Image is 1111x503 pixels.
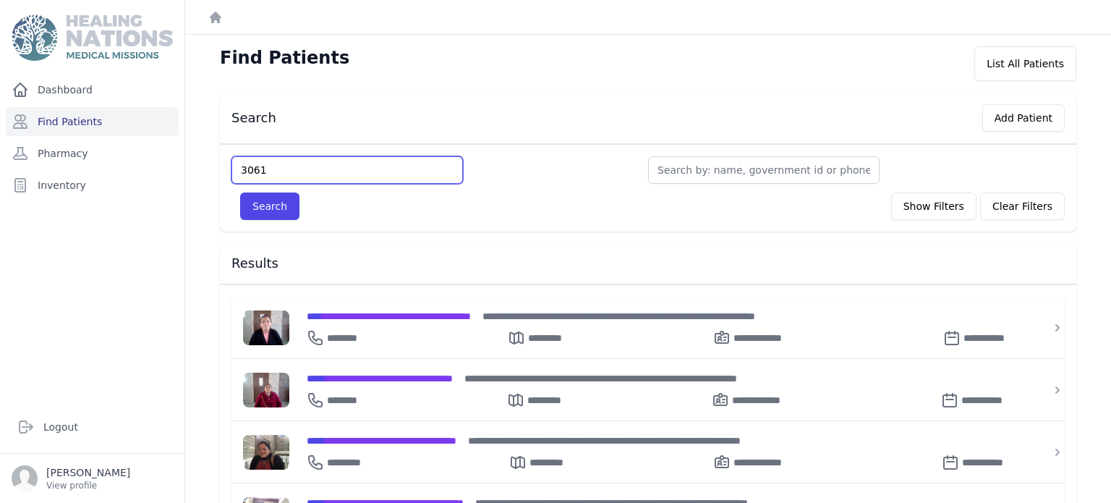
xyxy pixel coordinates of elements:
[231,255,1065,272] h3: Results
[220,46,349,69] h1: Find Patients
[648,156,880,184] input: Search by: name, government id or phone
[12,14,172,61] img: Medical Missions EMR
[231,156,463,184] input: Find by: id
[12,413,173,441] a: Logout
[6,75,179,104] a: Dashboard
[46,465,130,480] p: [PERSON_NAME]
[6,107,179,136] a: Find Patients
[974,46,1076,81] div: List All Patients
[46,480,130,491] p: View profile
[243,435,289,470] img: P3MSxa2FNWJ3AAAAJXRFWHRkYXRlOmNyZWF0ZQAyMDI0LTAyLTA3VDAwOjA0OjAxKzAwOjAwduyguAAAACV0RVh0ZGF0ZTptb...
[980,193,1065,220] button: Clear Filters
[12,465,173,491] a: [PERSON_NAME] View profile
[6,139,179,168] a: Pharmacy
[243,310,289,345] img: eoVKNzXZAAAACV0RVh0ZGF0ZTpjcmVhdGUAMjAyNC0wMS0wMlQxNDo0Mzo0OSswMDowMBf1WIEAAAAldEVYdGRhdGU6bW9kaW...
[240,193,299,220] button: Search
[982,104,1065,132] button: Add Patient
[243,373,289,407] img: wfHMRE9YG9tYQAAACV0RVh0ZGF0ZTpjcmVhdGUAMjAyNC0wMS0wMlQxODoxNDoyMCswMDowME0zGhUAAAAldEVYdGRhdGU6bW...
[6,171,179,200] a: Inventory
[891,193,976,220] button: Show Filters
[231,109,276,127] h3: Search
